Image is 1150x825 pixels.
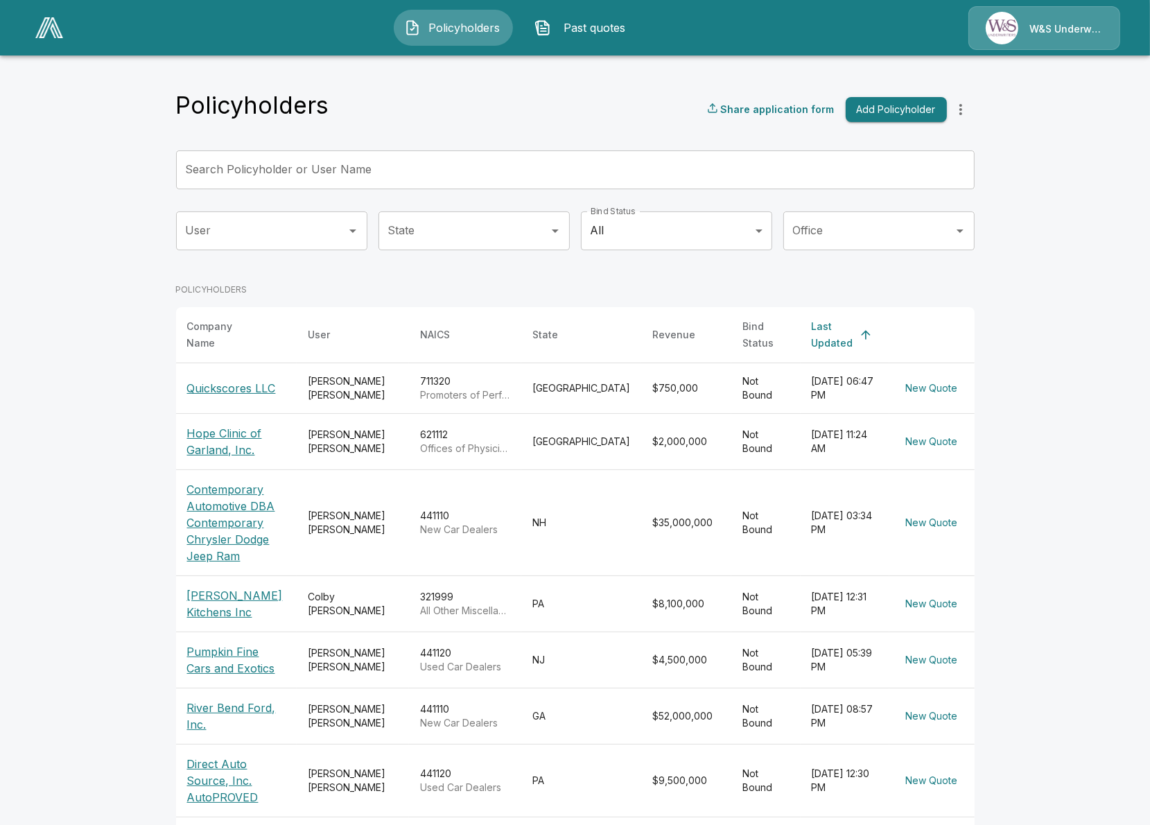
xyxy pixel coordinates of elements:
[641,632,731,688] td: $4,500,000
[641,469,731,575] td: $35,000,000
[900,510,964,536] button: New Quote
[176,284,975,296] p: POLICYHOLDERS
[534,19,551,36] img: Past quotes Icon
[641,575,731,632] td: $8,100,000
[35,17,63,38] img: AA Logo
[731,688,801,744] td: Not Bound
[308,702,398,730] div: [PERSON_NAME] [PERSON_NAME]
[420,523,510,537] p: New Car Dealers
[420,388,510,402] p: Promoters of Performing Arts, Sports, and Similar Events without Facilities
[187,425,286,458] p: Hope Clinic of Garland, Inc.
[420,327,450,343] div: NAICS
[420,781,510,794] p: Used Car Dealers
[731,744,801,817] td: Not Bound
[420,509,510,537] div: 441110
[343,221,363,241] button: Open
[641,688,731,744] td: $52,000,000
[308,509,398,537] div: [PERSON_NAME] [PERSON_NAME]
[801,688,889,744] td: [DATE] 08:57 PM
[840,97,947,123] a: Add Policyholder
[591,205,636,217] label: Bind Status
[394,10,513,46] button: Policyholders IconPolicyholders
[968,6,1120,50] a: Agency IconW&S Underwriters
[521,632,641,688] td: NJ
[652,327,695,343] div: Revenue
[420,660,510,674] p: Used Car Dealers
[731,363,801,413] td: Not Bound
[404,19,421,36] img: Policyholders Icon
[420,702,510,730] div: 441110
[308,767,398,794] div: [PERSON_NAME] [PERSON_NAME]
[308,646,398,674] div: [PERSON_NAME] [PERSON_NAME]
[900,591,964,617] button: New Quote
[801,632,889,688] td: [DATE] 05:39 PM
[187,380,286,397] p: Quickscores LLC
[420,374,510,402] div: 711320
[532,327,558,343] div: State
[731,307,801,363] th: Bind Status
[731,632,801,688] td: Not Bound
[420,646,510,674] div: 441120
[801,744,889,817] td: [DATE] 12:30 PM
[731,413,801,469] td: Not Bound
[420,590,510,618] div: 321999
[308,428,398,455] div: [PERSON_NAME] [PERSON_NAME]
[801,575,889,632] td: [DATE] 12:31 PM
[641,744,731,817] td: $9,500,000
[187,756,286,806] p: Direct Auto Source, Inc. AutoPROVED
[950,221,970,241] button: Open
[801,413,889,469] td: [DATE] 11:24 AM
[721,102,835,116] p: Share application form
[641,363,731,413] td: $750,000
[801,469,889,575] td: [DATE] 03:34 PM
[521,744,641,817] td: PA
[812,318,853,351] div: Last Updated
[420,767,510,794] div: 441120
[308,374,398,402] div: [PERSON_NAME] [PERSON_NAME]
[900,768,964,794] button: New Quote
[846,97,947,123] button: Add Policyholder
[521,688,641,744] td: GA
[1029,22,1103,36] p: W&S Underwriters
[524,10,643,46] button: Past quotes IconPast quotes
[308,590,398,618] div: Colby [PERSON_NAME]
[801,363,889,413] td: [DATE] 06:47 PM
[187,700,286,733] p: River Bend Ford, Inc.
[581,211,772,250] div: All
[187,587,286,620] p: [PERSON_NAME] Kitchens Inc
[641,413,731,469] td: $2,000,000
[521,363,641,413] td: [GEOGRAPHIC_DATA]
[176,91,329,120] h4: Policyholders
[947,96,975,123] button: more
[420,604,510,618] p: All Other Miscellaneous Wood Product Manufacturing
[521,413,641,469] td: [GEOGRAPHIC_DATA]
[420,442,510,455] p: Offices of Physicians, Mental Health Specialists
[187,318,261,351] div: Company Name
[420,428,510,455] div: 621112
[521,469,641,575] td: NH
[546,221,565,241] button: Open
[308,327,330,343] div: User
[900,376,964,401] button: New Quote
[731,575,801,632] td: Not Bound
[731,469,801,575] td: Not Bound
[900,429,964,455] button: New Quote
[900,648,964,673] button: New Quote
[900,704,964,729] button: New Quote
[521,575,641,632] td: PA
[557,19,633,36] span: Past quotes
[187,643,286,677] p: Pumpkin Fine Cars and Exotics
[420,716,510,730] p: New Car Dealers
[986,12,1018,44] img: Agency Icon
[426,19,503,36] span: Policyholders
[187,481,286,564] p: Contemporary Automotive DBA Contemporary Chrysler Dodge Jeep Ram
